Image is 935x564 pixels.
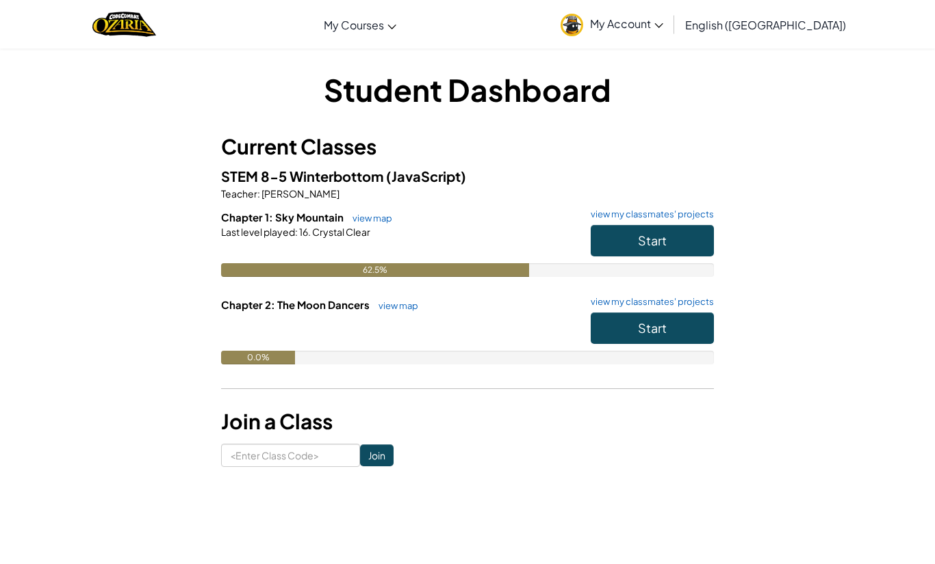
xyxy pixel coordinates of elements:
[92,10,156,38] a: Ozaria by CodeCombat logo
[260,187,340,200] span: [PERSON_NAME]
[372,300,418,311] a: view map
[685,18,846,32] span: English ([GEOGRAPHIC_DATA])
[360,444,394,466] input: Join
[590,16,663,31] span: My Account
[221,68,714,111] h1: Student Dashboard
[295,226,298,238] span: :
[591,225,714,256] button: Start
[221,226,295,238] span: Last level played
[554,3,670,46] a: My Account
[591,312,714,344] button: Start
[324,18,384,32] span: My Courses
[221,131,714,162] h3: Current Classes
[221,444,360,467] input: <Enter Class Code>
[561,14,583,36] img: avatar
[346,213,392,224] a: view map
[678,6,853,43] a: English ([GEOGRAPHIC_DATA])
[221,263,529,277] div: 62.5%
[638,320,667,336] span: Start
[386,167,466,185] span: (JavaScript)
[584,297,714,306] a: view my classmates' projects
[221,167,386,185] span: STEM 8-5 Winterbottom
[298,226,311,238] span: 16.
[638,232,667,248] span: Start
[221,187,257,200] span: Teacher
[221,406,714,437] h3: Join a Class
[221,211,346,224] span: Chapter 1: Sky Mountain
[221,298,372,311] span: Chapter 2: The Moon Dancers
[221,351,295,364] div: 0.0%
[311,226,370,238] span: Crystal Clear
[92,10,156,38] img: Home
[317,6,403,43] a: My Courses
[584,210,714,219] a: view my classmates' projects
[257,187,260,200] span: :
